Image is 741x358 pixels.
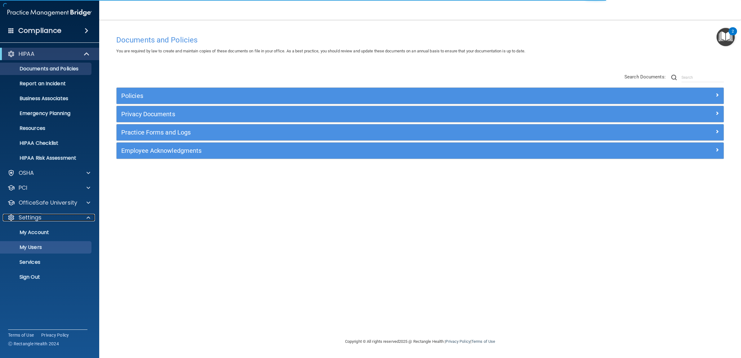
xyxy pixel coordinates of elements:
[4,140,89,146] p: HIPAA Checklist
[717,28,735,46] button: Open Resource Center, 2 new notifications
[19,214,42,221] p: Settings
[18,26,61,35] h4: Compliance
[8,332,34,338] a: Terms of Use
[19,50,34,58] p: HIPAA
[7,7,92,19] img: PMB logo
[7,50,90,58] a: HIPAA
[121,129,567,136] h5: Practice Forms and Logs
[116,49,525,53] span: You are required by law to create and maintain copies of these documents on file in your office. ...
[446,339,470,344] a: Privacy Policy
[8,341,59,347] span: Ⓒ Rectangle Health 2024
[19,199,77,206] p: OfficeSafe University
[4,66,89,72] p: Documents and Policies
[4,95,89,102] p: Business Associates
[19,169,34,177] p: OSHA
[7,169,90,177] a: OSHA
[19,184,27,192] p: PCI
[732,31,734,39] div: 2
[471,339,495,344] a: Terms of Use
[4,155,89,161] p: HIPAA Risk Assessment
[4,81,89,87] p: Report an Incident
[7,214,90,221] a: Settings
[116,36,724,44] h4: Documents and Policies
[121,91,719,101] a: Policies
[4,229,89,236] p: My Account
[4,110,89,117] p: Emergency Planning
[121,109,719,119] a: Privacy Documents
[4,244,89,250] p: My Users
[4,259,89,265] p: Services
[307,332,533,351] div: Copyright © All rights reserved 2025 @ Rectangle Health | |
[671,75,677,80] img: ic-search.3b580494.png
[4,125,89,131] p: Resources
[121,146,719,156] a: Employee Acknowledgments
[7,184,90,192] a: PCI
[4,274,89,280] p: Sign Out
[121,92,567,99] h5: Policies
[624,74,666,80] span: Search Documents:
[121,111,567,117] h5: Privacy Documents
[121,147,567,154] h5: Employee Acknowledgments
[681,73,724,82] input: Search
[41,332,69,338] a: Privacy Policy
[7,199,90,206] a: OfficeSafe University
[121,127,719,137] a: Practice Forms and Logs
